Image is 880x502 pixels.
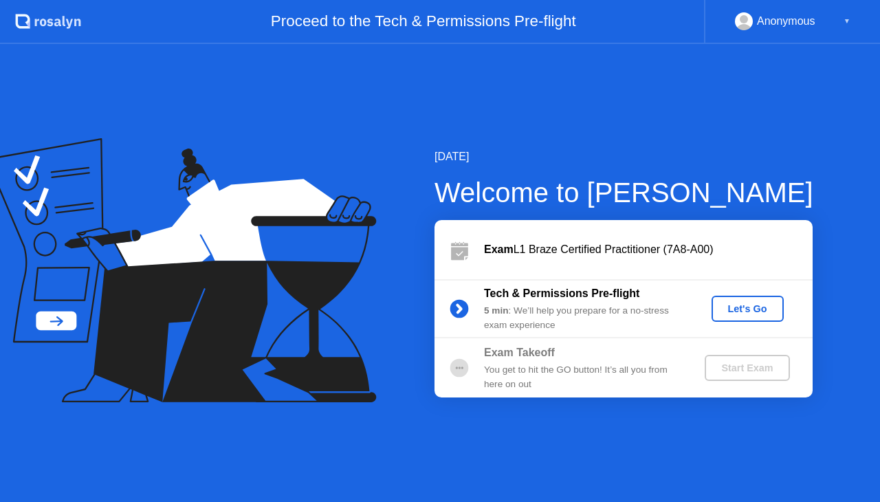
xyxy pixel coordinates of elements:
[484,243,514,255] b: Exam
[484,305,509,316] b: 5 min
[757,12,815,30] div: Anonymous
[484,363,682,391] div: You get to hit the GO button! It’s all you from here on out
[484,287,639,299] b: Tech & Permissions Pre-flight
[717,303,778,314] div: Let's Go
[705,355,789,381] button: Start Exam
[434,149,813,165] div: [DATE]
[844,12,850,30] div: ▼
[434,172,813,213] div: Welcome to [PERSON_NAME]
[710,362,784,373] div: Start Exam
[484,241,813,258] div: L1 Braze Certified Practitioner (7A8-A00)
[484,304,682,332] div: : We’ll help you prepare for a no-stress exam experience
[484,347,555,358] b: Exam Takeoff
[712,296,784,322] button: Let's Go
